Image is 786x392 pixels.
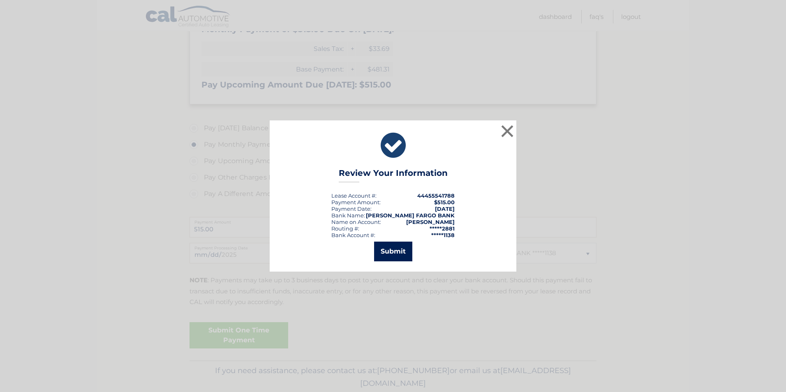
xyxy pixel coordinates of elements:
[331,205,372,212] div: :
[331,192,377,199] div: Lease Account #:
[366,212,455,219] strong: [PERSON_NAME] FARGO BANK
[499,123,516,139] button: ×
[435,205,455,212] span: [DATE]
[331,205,370,212] span: Payment Date
[331,219,381,225] div: Name on Account:
[331,232,375,238] div: Bank Account #:
[331,199,381,205] div: Payment Amount:
[339,168,448,182] h3: Review Your Information
[374,242,412,261] button: Submit
[434,199,455,205] span: $515.00
[417,192,455,199] strong: 44455541788
[331,225,359,232] div: Routing #:
[406,219,455,225] strong: [PERSON_NAME]
[331,212,365,219] div: Bank Name:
